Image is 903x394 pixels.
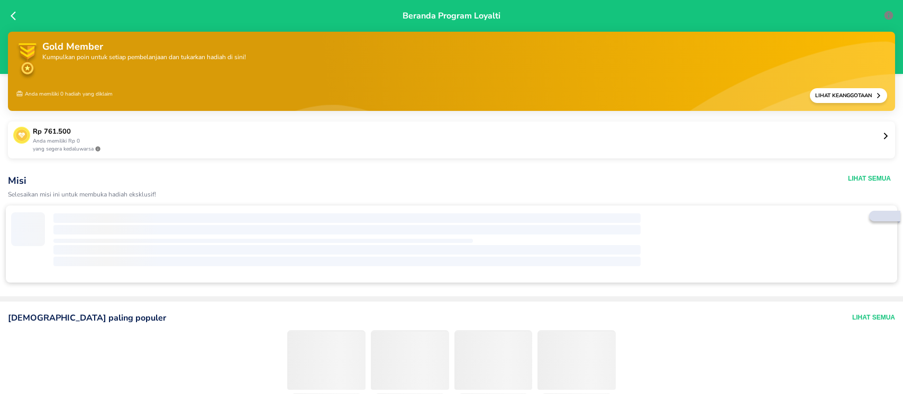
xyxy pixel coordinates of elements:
p: Gold Member [42,40,246,54]
p: Kumpulkan poin untuk setiap pembelanjaan dan tukarkan hadiah di sini! [42,54,246,60]
span: ‌ [454,332,533,390]
p: [DEMOGRAPHIC_DATA] paling populer [8,312,166,324]
span: ‌ [53,239,473,243]
span: ‌ [287,332,366,390]
span: ‌ [53,213,641,223]
span: ‌ [537,332,616,390]
p: Misi [8,174,669,187]
p: Anda memiliki 0 hadiah yang diklaim [16,88,113,103]
span: ‌ [53,225,641,234]
button: Lihat Semua [852,312,895,324]
button: Lihat Semua [848,174,891,183]
span: ‌ [371,332,449,390]
p: Beranda Program Loyalti [403,10,500,65]
p: Anda memiliki Rp 0 [33,137,882,145]
span: ‌ [11,212,45,246]
span: ‌ [53,257,641,266]
p: Rp 761.500 [33,127,882,137]
p: Selesaikan misi ini untuk membuka hadiah eksklusif! [8,191,669,198]
p: Lihat Keanggotaan [815,92,875,99]
span: ‌ [53,245,641,255]
p: yang segera kedaluwarsa [33,145,882,153]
